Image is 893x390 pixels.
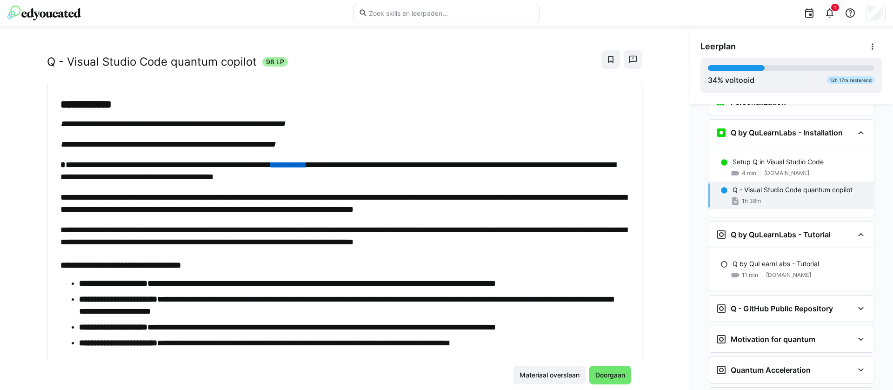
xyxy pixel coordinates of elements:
h3: Q by QuLearnLabs - Tutorial [731,230,831,239]
p: Q - Visual Studio Code quantum copilot [733,185,853,195]
button: Doorgaan [589,366,631,384]
span: 4 min [742,169,756,177]
h3: Q - GitHub Public Repository [731,304,833,313]
h3: Quantum Acceleration [731,365,811,375]
span: 34 [708,75,717,85]
div: % voltooid [708,74,754,86]
p: Q by QuLearnLabs - Tutorial [733,259,819,269]
span: [DOMAIN_NAME] [764,169,809,177]
div: 12h 17m resterend [827,76,874,84]
p: Setup Q in Visual Studio Code [733,157,824,167]
button: Materiaal overslaan [513,366,586,384]
span: Doorgaan [594,370,626,380]
span: 98 LP [266,57,284,67]
span: 11 min [742,271,758,279]
span: 1 [834,5,836,10]
span: Leerplan [700,41,736,52]
h2: Q - Visual Studio Code quantum copilot [47,55,257,69]
input: Zoek skills en leerpaden... [368,9,534,17]
h3: Motivation for quantum [731,335,815,344]
span: [DOMAIN_NAME] [766,271,811,279]
span: 1h 38m [742,197,761,205]
h3: Q by QuLearnLabs - Installation [731,128,843,137]
span: Materiaal overslaan [518,370,581,380]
